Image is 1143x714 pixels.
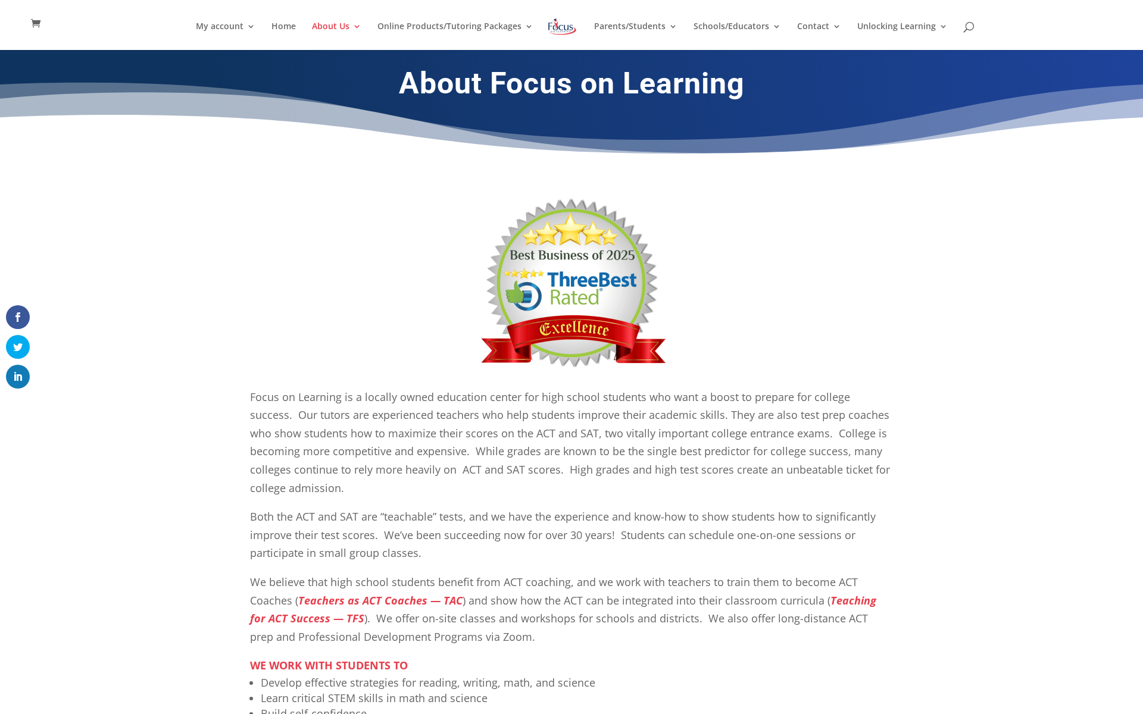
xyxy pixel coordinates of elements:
a: Schools/Educators [694,22,781,50]
p: We believe that high school students benefit from ACT coaching, and we work with teachers to trai... [250,573,893,656]
a: Unlocking Learning [857,22,948,50]
a: Parents/Students [594,22,677,50]
span: WE WORK WITH STUDENTS TO [250,658,408,672]
h1: About Focus on Learning [250,65,893,107]
img: Focus on Learning [546,16,577,37]
a: About Us [312,22,361,50]
p: Both the ACT and SAT are “teachable” tests, and we have the experience and know-how to show stude... [250,508,893,573]
li: Develop effective strategies for reading, writing, math, and science [261,675,893,690]
a: Home [271,22,296,50]
a: Teachers as ACT Coaches — TAC [298,593,463,607]
a: My account [196,22,255,50]
p: Focus on Learning is a locally owned education center for high school students who want a boost t... [250,388,893,508]
li: Learn critical STEM skills in math and science [261,690,893,706]
a: Contact [797,22,841,50]
a: Online Products/Tutoring Packages [377,22,533,50]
